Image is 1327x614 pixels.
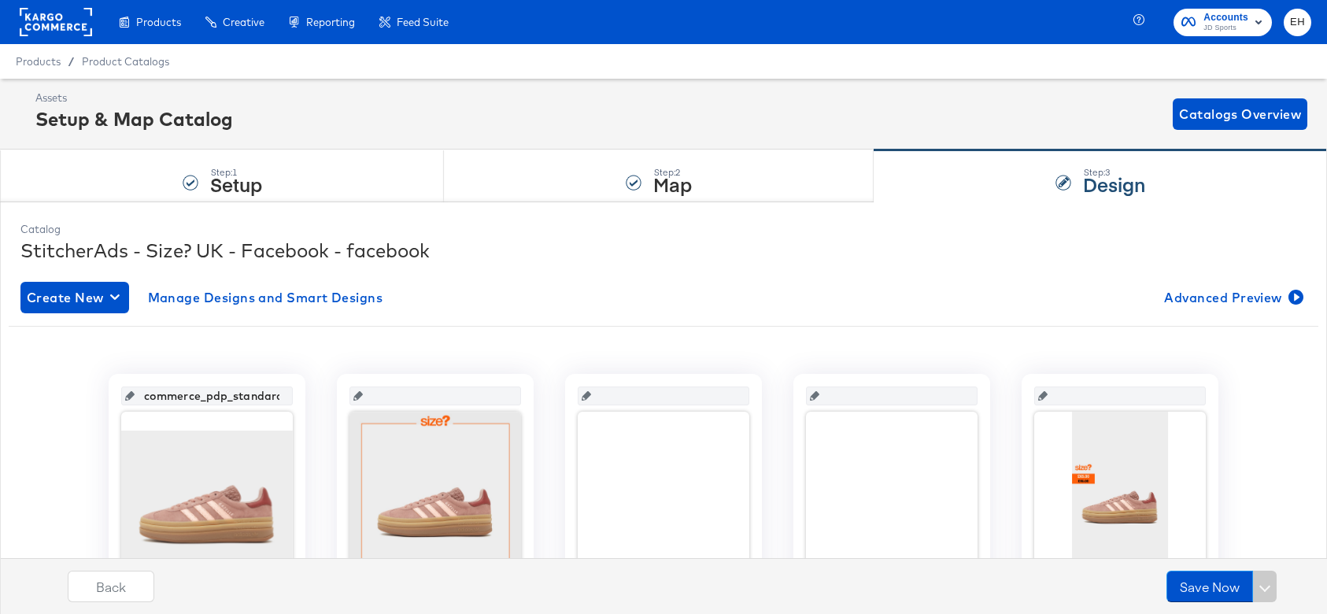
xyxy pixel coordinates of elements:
span: Creative [223,16,264,28]
div: Step: 2 [653,167,692,178]
span: Catalogs Overview [1179,103,1301,125]
span: EH [1290,13,1305,31]
div: Assets [35,91,233,105]
button: Manage Designs and Smart Designs [142,282,390,313]
div: Step: 1 [210,167,262,178]
span: JD Sports [1203,22,1248,35]
span: Reporting [306,16,355,28]
span: Products [16,55,61,68]
button: Create New [20,282,129,313]
span: Manage Designs and Smart Designs [148,287,383,309]
a: Product Catalogs [82,55,169,68]
span: / [61,55,82,68]
span: Advanced Preview [1164,287,1300,309]
span: Products [136,16,181,28]
span: Create New [27,287,123,309]
button: Back [68,571,154,602]
div: Catalog [20,222,1307,237]
div: Setup & Map Catalog [35,105,233,132]
div: Step: 3 [1083,167,1145,178]
button: Save Now [1166,571,1253,602]
strong: Design [1083,171,1145,197]
button: Advanced Preview [1158,282,1307,313]
strong: Map [653,171,692,197]
strong: Setup [210,171,262,197]
div: StitcherAds - Size? UK - Facebook - facebook [20,237,1307,264]
button: EH [1284,9,1311,36]
span: Accounts [1203,9,1248,26]
button: Catalogs Overview [1173,98,1307,130]
span: Feed Suite [397,16,449,28]
button: AccountsJD Sports [1174,9,1272,36]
